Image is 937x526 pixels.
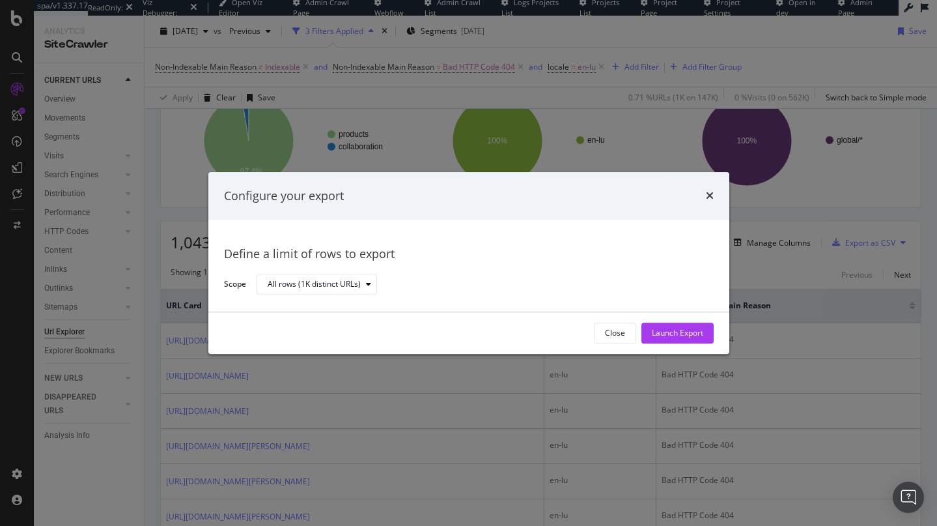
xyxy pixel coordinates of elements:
[652,328,703,339] div: Launch Export
[893,482,924,513] div: Open Intercom Messenger
[224,278,246,293] label: Scope
[268,281,361,289] div: All rows (1K distinct URLs)
[706,188,714,205] div: times
[594,323,636,343] button: Close
[257,274,377,295] button: All rows (1K distinct URLs)
[224,188,344,205] div: Configure your export
[605,328,625,339] div: Close
[224,246,714,263] div: Define a limit of rows to export
[641,323,714,343] button: Launch Export
[208,172,729,354] div: modal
